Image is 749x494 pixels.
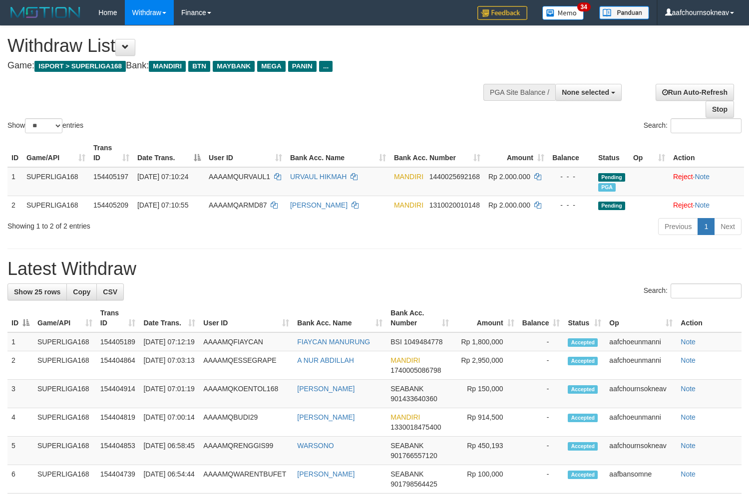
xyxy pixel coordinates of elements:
td: · [669,167,744,196]
span: Accepted [568,414,598,422]
label: Search: [644,118,742,133]
td: 1 [7,332,33,351]
td: aafchoeunmanni [605,351,677,380]
span: AAAAMQURVAUL1 [209,173,270,181]
td: Rp 2,950,000 [453,351,518,380]
span: ISPORT > SUPERLIGA168 [34,61,126,72]
span: Accepted [568,338,598,347]
td: SUPERLIGA168 [33,380,96,408]
span: SEABANK [390,385,423,393]
td: aafchournsokneav [605,437,677,465]
span: BTN [188,61,210,72]
th: Trans ID: activate to sort column ascending [96,304,140,332]
a: FIAYCAN MANURUNG [297,338,370,346]
span: None selected [562,88,609,96]
h1: Withdraw List [7,36,489,56]
span: Accepted [568,357,598,365]
td: AAAAMQRENGGIS99 [199,437,293,465]
td: [DATE] 06:54:44 [139,465,199,494]
div: PGA Site Balance / [483,84,555,101]
td: - [518,465,564,494]
td: 154404864 [96,351,140,380]
th: Bank Acc. Number: activate to sort column ascending [386,304,453,332]
a: Stop [706,101,734,118]
a: Note [681,356,696,364]
span: Accepted [568,385,598,394]
td: - [518,380,564,408]
th: User ID: activate to sort column ascending [199,304,293,332]
span: 34 [577,2,591,11]
span: MANDIRI [149,61,186,72]
span: Show 25 rows [14,288,60,296]
td: [DATE] 07:01:19 [139,380,199,408]
td: 5 [7,437,33,465]
a: 1 [698,218,715,235]
div: Showing 1 to 2 of 2 entries [7,217,305,231]
th: Date Trans.: activate to sort column ascending [139,304,199,332]
td: [DATE] 07:00:14 [139,408,199,437]
th: Bank Acc. Name: activate to sort column ascending [293,304,386,332]
span: MANDIRI [394,173,423,181]
td: 154405189 [96,332,140,351]
h4: Game: Bank: [7,61,489,71]
button: None selected [555,84,622,101]
th: Bank Acc. Number: activate to sort column ascending [390,139,484,167]
td: Rp 1,800,000 [453,332,518,351]
label: Show entries [7,118,83,133]
span: Copy 1330018475400 to clipboard [390,423,441,431]
th: Bank Acc. Name: activate to sort column ascending [286,139,390,167]
td: aafbansomne [605,465,677,494]
th: Amount: activate to sort column ascending [453,304,518,332]
a: CSV [96,283,124,300]
td: 3 [7,380,33,408]
th: Op: activate to sort column ascending [629,139,669,167]
span: ... [319,61,333,72]
td: Rp 100,000 [453,465,518,494]
span: AAAAMQARMD87 [209,201,267,209]
span: MANDIRI [394,201,423,209]
span: Marked by aafchoeunmanni [598,183,616,192]
a: URVAUL HIKMAH [290,173,347,181]
td: Rp 150,000 [453,380,518,408]
span: Copy [73,288,90,296]
span: SEABANK [390,442,423,450]
img: MOTION_logo.png [7,5,83,20]
a: Note [695,173,710,181]
span: 154405209 [93,201,128,209]
th: Status [594,139,629,167]
span: MANDIRI [390,356,420,364]
a: Reject [673,201,693,209]
td: SUPERLIGA168 [33,351,96,380]
td: · [669,196,744,214]
span: [DATE] 07:10:24 [137,173,188,181]
td: [DATE] 07:12:19 [139,332,199,351]
td: SUPERLIGA168 [33,332,96,351]
a: [PERSON_NAME] [297,413,355,421]
span: Copy 1049484778 to clipboard [404,338,443,346]
div: - - - [552,200,590,210]
td: - [518,351,564,380]
td: AAAAMQESSEGRAPE [199,351,293,380]
span: Copy 1440025692168 to clipboard [429,173,480,181]
input: Search: [671,283,742,298]
td: AAAAMQKOENTOL168 [199,380,293,408]
span: Rp 2.000.000 [488,173,530,181]
th: Balance [548,139,594,167]
td: - [518,437,564,465]
a: Note [681,470,696,478]
img: Feedback.jpg [477,6,527,20]
td: [DATE] 06:58:45 [139,437,199,465]
a: Copy [66,283,97,300]
td: 154404739 [96,465,140,494]
th: Game/API: activate to sort column ascending [22,139,89,167]
span: Rp 2.000.000 [488,201,530,209]
td: AAAAMQFIAYCAN [199,332,293,351]
td: SUPERLIGA168 [22,196,89,214]
label: Search: [644,283,742,298]
a: Note [681,385,696,393]
td: aafchoeunmanni [605,332,677,351]
td: 2 [7,351,33,380]
span: MEGA [257,61,286,72]
select: Showentries [25,118,62,133]
th: Action [669,139,744,167]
